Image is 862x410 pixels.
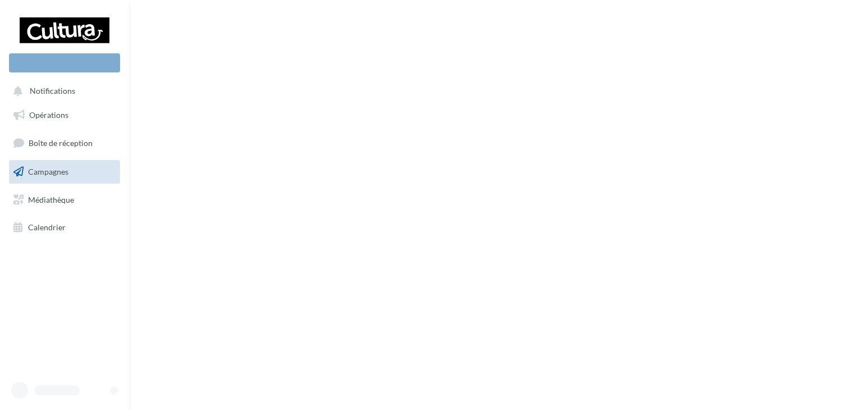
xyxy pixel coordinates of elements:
[29,110,68,120] span: Opérations
[28,194,74,204] span: Médiathèque
[28,167,68,176] span: Campagnes
[7,188,122,212] a: Médiathèque
[7,216,122,239] a: Calendrier
[7,160,122,184] a: Campagnes
[9,53,120,72] div: Nouvelle campagne
[7,103,122,127] a: Opérations
[7,131,122,155] a: Boîte de réception
[29,138,93,148] span: Boîte de réception
[30,86,75,96] span: Notifications
[28,222,66,232] span: Calendrier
